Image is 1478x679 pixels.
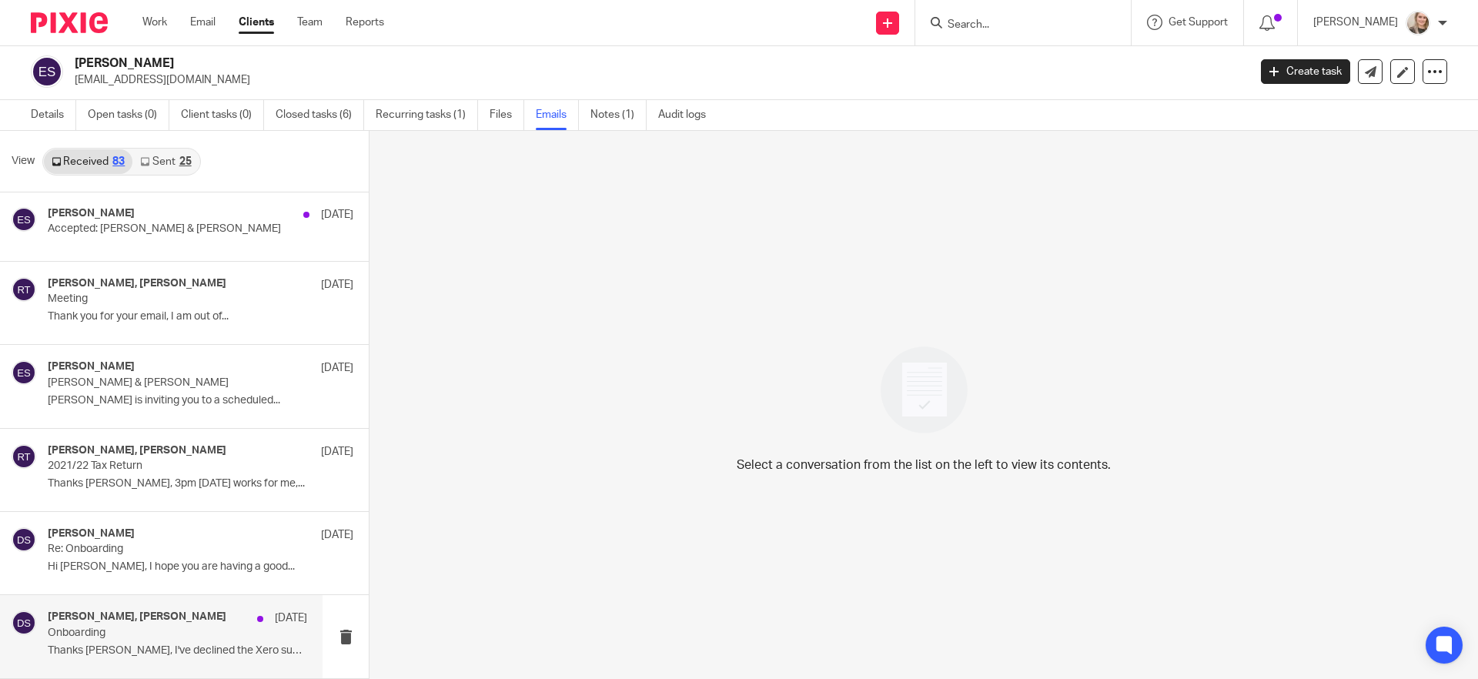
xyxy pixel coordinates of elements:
[871,336,978,443] img: image
[1261,59,1350,84] a: Create task
[75,55,1005,72] h2: [PERSON_NAME]
[48,627,256,640] p: Onboarding
[12,610,36,635] img: svg%3E
[48,444,226,457] h4: [PERSON_NAME], [PERSON_NAME]
[737,456,1111,474] p: Select a conversation from the list on the left to view its contents.
[346,15,384,30] a: Reports
[321,207,353,222] p: [DATE]
[48,277,226,290] h4: [PERSON_NAME], [PERSON_NAME]
[48,543,293,556] p: Re: Onboarding
[376,100,478,130] a: Recurring tasks (1)
[590,100,647,130] a: Notes (1)
[75,72,1238,88] p: [EMAIL_ADDRESS][DOMAIN_NAME]
[12,527,36,552] img: svg%3E
[31,100,76,130] a: Details
[12,153,35,169] span: View
[181,100,264,130] a: Client tasks (0)
[276,100,364,130] a: Closed tasks (6)
[946,18,1085,32] input: Search
[48,376,293,390] p: [PERSON_NAME] & [PERSON_NAME]
[132,149,199,174] a: Sent25
[12,360,36,385] img: svg%3E
[321,360,353,376] p: [DATE]
[12,207,36,232] img: svg%3E
[1406,11,1430,35] img: IMG_7594.jpg
[142,15,167,30] a: Work
[48,527,135,540] h4: [PERSON_NAME]
[658,100,717,130] a: Audit logs
[12,444,36,469] img: svg%3E
[321,527,353,543] p: [DATE]
[179,156,192,167] div: 25
[112,156,125,167] div: 83
[48,310,353,323] p: Thank you for your email, I am out of...
[297,15,323,30] a: Team
[48,644,307,657] p: Thanks [PERSON_NAME], I've declined the Xero sub and...
[1313,15,1398,30] p: [PERSON_NAME]
[1169,17,1228,28] span: Get Support
[48,394,353,407] p: [PERSON_NAME] is inviting you to a scheduled...
[190,15,216,30] a: Email
[48,460,293,473] p: 2021/22 Tax Return
[48,477,353,490] p: Thanks [PERSON_NAME], 3pm [DATE] works for me,...
[48,610,226,624] h4: [PERSON_NAME], [PERSON_NAME]
[44,149,132,174] a: Received83
[536,100,579,130] a: Emails
[48,207,135,220] h4: [PERSON_NAME]
[321,277,353,293] p: [DATE]
[490,100,524,130] a: Files
[48,360,135,373] h4: [PERSON_NAME]
[31,12,108,33] img: Pixie
[321,444,353,460] p: [DATE]
[88,100,169,130] a: Open tasks (0)
[12,277,36,302] img: svg%3E
[48,222,293,236] p: Accepted: [PERSON_NAME] & [PERSON_NAME]
[239,15,274,30] a: Clients
[31,55,63,88] img: svg%3E
[275,610,307,626] p: [DATE]
[48,560,353,574] p: Hi [PERSON_NAME], I hope you are having a good...
[48,293,293,306] p: Meeting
